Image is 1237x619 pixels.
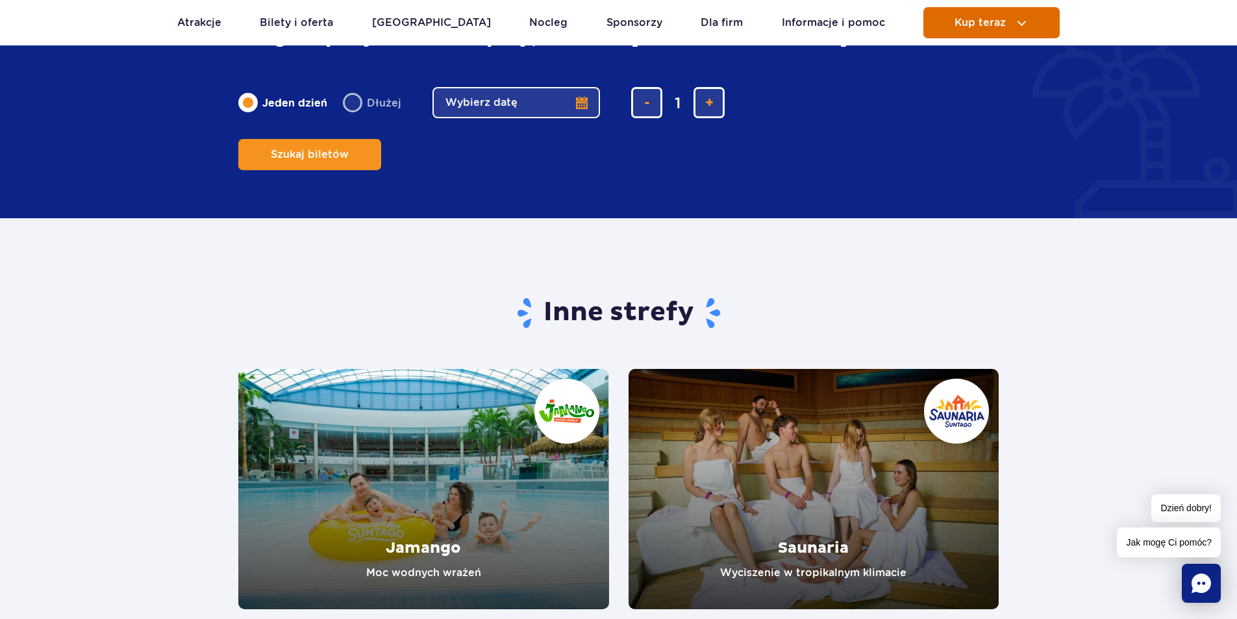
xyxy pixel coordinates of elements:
button: dodaj bilet [693,87,725,118]
span: Kup teraz [955,17,1006,29]
span: Dzień dobry! [1151,494,1221,522]
h3: Inne strefy [238,296,999,330]
span: Data przyjazdu [432,26,586,48]
button: usuń bilet [631,87,662,118]
a: Jamango [238,369,609,609]
a: Bilety i oferta [260,7,333,38]
button: Kup teraz [923,7,1060,38]
span: Szukaj biletów [271,149,349,160]
span: [GEOGRAPHIC_DATA] osób [631,26,900,48]
a: Nocleg [529,7,568,38]
label: Dłużej [343,89,401,116]
a: Sponsorzy [606,7,662,38]
button: Wybierz datę [432,87,600,118]
div: Chat [1182,564,1221,603]
a: Atrakcje [177,7,221,38]
span: Długość pobytu [238,26,399,48]
span: Jak mogę Ci pomóc? [1117,527,1221,557]
a: [GEOGRAPHIC_DATA] [372,7,491,38]
input: liczba biletów [662,87,693,118]
button: Szukaj biletów [238,139,381,170]
a: Informacje i pomoc [782,7,885,38]
a: Dla firm [701,7,743,38]
a: Saunaria [629,369,999,609]
label: Jeden dzień [238,89,327,116]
